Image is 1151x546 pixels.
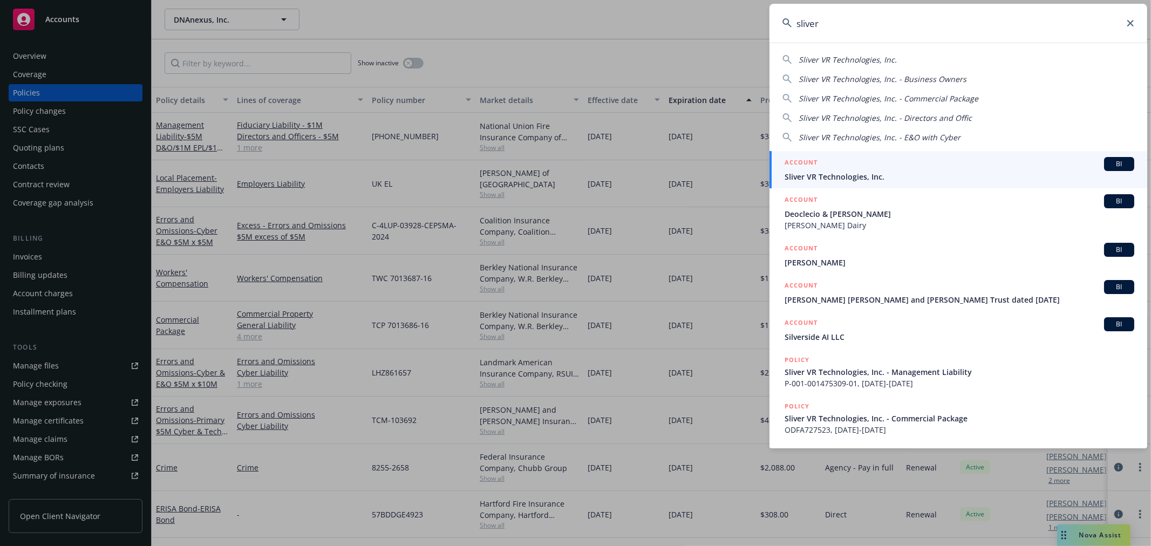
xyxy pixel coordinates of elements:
[799,113,972,123] span: Sliver VR Technologies, Inc. - Directors and Offic
[769,151,1147,188] a: ACCOUNTBISliver VR Technologies, Inc.
[785,243,818,256] h5: ACCOUNT
[785,366,1134,378] span: Sliver VR Technologies, Inc. - Management Liability
[1108,282,1130,292] span: BI
[785,294,1134,305] span: [PERSON_NAME] [PERSON_NAME] and [PERSON_NAME] Trust dated [DATE]
[785,424,1134,435] span: ODFA727523, [DATE]-[DATE]
[785,317,818,330] h5: ACCOUNT
[1108,159,1130,169] span: BI
[785,157,818,170] h5: ACCOUNT
[769,188,1147,237] a: ACCOUNTBIDeoclecio & [PERSON_NAME][PERSON_NAME] Dairy
[1108,319,1130,329] span: BI
[785,378,1134,389] span: P-001-001475309-01, [DATE]-[DATE]
[769,441,1147,488] a: POLICY
[785,447,809,458] h5: POLICY
[769,349,1147,395] a: POLICYSliver VR Technologies, Inc. - Management LiabilityP-001-001475309-01, [DATE]-[DATE]
[799,93,978,104] span: Sliver VR Technologies, Inc. - Commercial Package
[785,413,1134,424] span: Sliver VR Technologies, Inc. - Commercial Package
[799,74,966,84] span: Sliver VR Technologies, Inc. - Business Owners
[785,171,1134,182] span: Sliver VR Technologies, Inc.
[785,354,809,365] h5: POLICY
[1108,245,1130,255] span: BI
[785,208,1134,220] span: Deoclecio & [PERSON_NAME]
[769,311,1147,349] a: ACCOUNTBISilverside AI LLC
[785,194,818,207] h5: ACCOUNT
[769,395,1147,441] a: POLICYSliver VR Technologies, Inc. - Commercial PackageODFA727523, [DATE]-[DATE]
[785,280,818,293] h5: ACCOUNT
[769,274,1147,311] a: ACCOUNTBI[PERSON_NAME] [PERSON_NAME] and [PERSON_NAME] Trust dated [DATE]
[785,401,809,412] h5: POLICY
[769,237,1147,274] a: ACCOUNTBI[PERSON_NAME]
[785,220,1134,231] span: [PERSON_NAME] Dairy
[799,132,961,142] span: Sliver VR Technologies, Inc. - E&O with Cyber
[1108,196,1130,206] span: BI
[769,4,1147,43] input: Search...
[785,257,1134,268] span: [PERSON_NAME]
[785,331,1134,343] span: Silverside AI LLC
[799,54,897,65] span: Sliver VR Technologies, Inc.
